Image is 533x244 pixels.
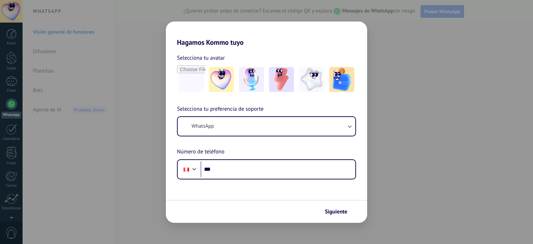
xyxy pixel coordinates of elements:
[192,123,214,130] span: WhatsApp
[177,148,225,157] span: Número de teléfono
[329,67,354,92] img: -5.jpeg
[166,22,367,47] h2: Hagamos Kommo tuyo
[209,67,234,92] img: -1.jpeg
[299,67,324,92] img: -4.jpeg
[177,105,264,114] span: Selecciona tu preferencia de soporte
[239,67,264,92] img: -2.jpeg
[322,206,357,218] button: Siguiente
[325,209,347,214] span: Siguiente
[177,53,225,62] span: Selecciona tu avatar
[180,162,193,177] div: Peru: + 51
[178,117,355,136] button: WhatsApp
[269,67,294,92] img: -3.jpeg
